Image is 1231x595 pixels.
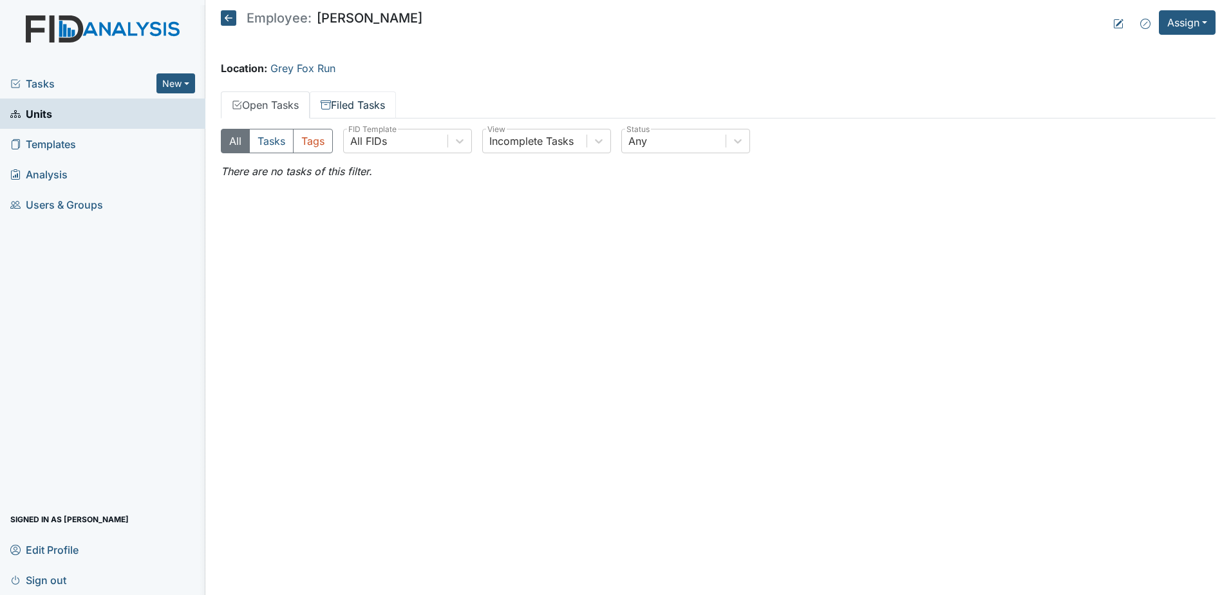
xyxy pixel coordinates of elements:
[293,129,333,153] button: Tags
[1159,10,1216,35] button: Assign
[221,91,310,118] a: Open Tasks
[221,129,250,153] button: All
[489,133,574,149] div: Incomplete Tasks
[10,570,66,590] span: Sign out
[10,164,68,184] span: Analysis
[249,129,294,153] button: Tasks
[350,133,387,149] div: All FIDs
[156,73,195,93] button: New
[221,129,333,153] div: Type filter
[628,133,647,149] div: Any
[221,62,267,75] strong: Location:
[247,12,312,24] span: Employee:
[221,10,422,26] h5: [PERSON_NAME]
[221,129,1216,179] div: Open Tasks
[10,540,79,560] span: Edit Profile
[10,134,76,154] span: Templates
[10,194,103,214] span: Users & Groups
[221,165,372,178] em: There are no tasks of this filter.
[10,76,156,91] a: Tasks
[10,509,129,529] span: Signed in as [PERSON_NAME]
[10,104,52,124] span: Units
[310,91,396,118] a: Filed Tasks
[270,62,335,75] a: Grey Fox Run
